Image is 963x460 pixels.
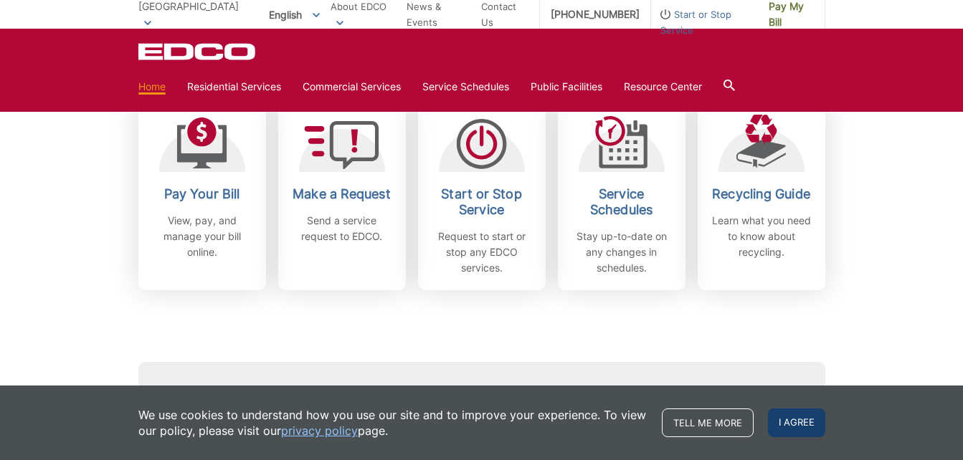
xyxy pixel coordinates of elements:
[569,186,675,218] h2: Service Schedules
[422,79,509,95] a: Service Schedules
[662,408,754,437] a: Tell me more
[138,407,647,439] p: We use cookies to understand how you use our site and to improve your experience. To view our pol...
[768,408,825,437] span: I agree
[558,100,686,290] a: Service Schedules Stay up-to-date on any changes in schedules.
[429,186,535,218] h2: Start or Stop Service
[708,186,815,202] h2: Recycling Guide
[698,100,825,290] a: Recycling Guide Learn what you need to know about recycling.
[708,213,815,260] p: Learn what you need to know about recycling.
[531,79,602,95] a: Public Facilities
[149,213,255,260] p: View, pay, and manage your bill online.
[303,79,401,95] a: Commercial Services
[624,79,702,95] a: Resource Center
[278,100,406,290] a: Make a Request Send a service request to EDCO.
[569,229,675,276] p: Stay up-to-date on any changes in schedules.
[138,100,266,290] a: Pay Your Bill View, pay, and manage your bill online.
[187,79,281,95] a: Residential Services
[281,423,358,439] a: privacy policy
[429,229,535,276] p: Request to start or stop any EDCO services.
[289,186,395,202] h2: Make a Request
[289,213,395,244] p: Send a service request to EDCO.
[258,3,331,27] span: English
[149,186,255,202] h2: Pay Your Bill
[138,43,257,60] a: EDCD logo. Return to the homepage.
[138,79,166,95] a: Home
